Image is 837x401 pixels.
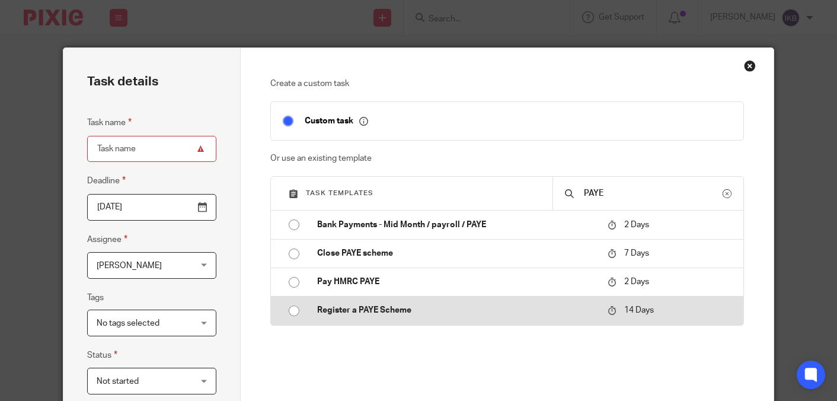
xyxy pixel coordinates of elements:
p: Create a custom task [270,78,744,90]
p: Bank Payments - Mid Month / payroll / PAYE [317,219,596,231]
input: Search... [583,187,723,200]
span: 2 Days [624,278,649,286]
span: 7 Days [624,249,649,257]
h2: Task details [87,72,158,92]
p: Pay HMRC PAYE [317,276,596,288]
div: Close this dialog window [744,60,756,72]
p: Register a PAYE Scheme [317,304,596,316]
span: Not started [97,377,139,386]
p: Or use an existing template [270,152,744,164]
p: Close PAYE scheme [317,247,596,259]
input: Task name [87,136,217,163]
label: Deadline [87,174,126,187]
span: [PERSON_NAME] [97,262,162,270]
span: Task templates [306,190,373,196]
label: Status [87,348,117,362]
label: Tags [87,292,104,304]
label: Task name [87,116,132,129]
label: Assignee [87,233,127,246]
p: Custom task [305,116,368,126]
input: Pick a date [87,194,217,221]
span: 2 Days [624,221,649,229]
span: No tags selected [97,319,159,327]
span: 14 Days [624,306,654,314]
